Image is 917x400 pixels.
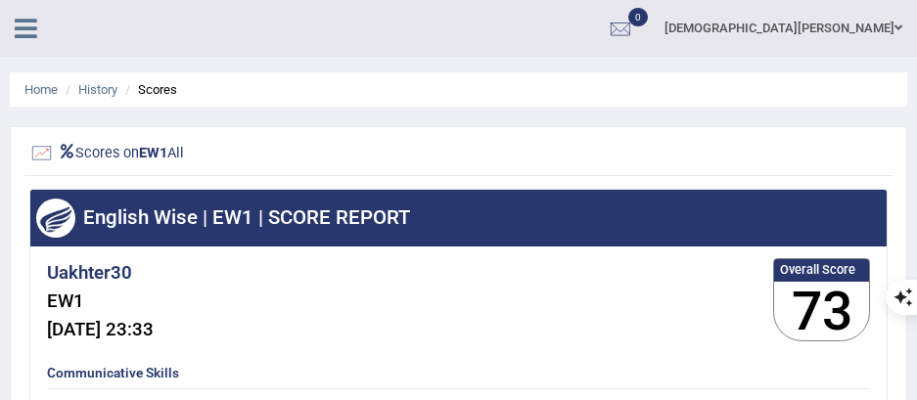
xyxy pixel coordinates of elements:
img: wings.png [36,199,75,238]
h2: Scores on All [29,141,562,166]
h3: 73 [774,282,869,341]
a: History [78,82,117,97]
h5: EW1 [47,291,154,312]
li: Scores [120,80,177,99]
a: Home [24,82,58,97]
h5: [DATE] 23:33 [47,320,154,340]
h4: Uakhter30 [47,263,154,284]
b: EW1 [139,144,167,160]
h4: Communicative Skills [47,366,871,380]
b: Overall Score [780,262,864,277]
span: 0 [628,8,648,26]
h3: English Wise | EW1 | SCORE REPORT [36,206,880,228]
